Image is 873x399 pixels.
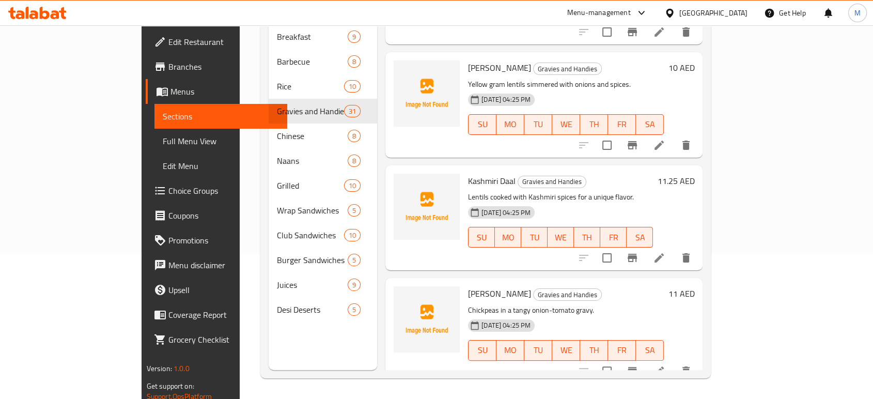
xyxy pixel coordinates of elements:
[854,7,861,19] span: M
[168,60,279,73] span: Branches
[552,340,580,361] button: WE
[146,203,287,228] a: Coupons
[578,230,596,245] span: TH
[146,253,287,278] a: Menu disclaimer
[653,252,665,264] a: Edit menu item
[269,74,377,99] div: Rice10
[584,117,604,132] span: TH
[269,24,377,49] div: Breakfast9
[348,305,360,315] span: 5
[269,223,377,248] div: Club Sandwiches10
[528,117,548,132] span: TU
[163,135,279,147] span: Full Menu View
[620,359,645,383] button: Branch-specific-item
[574,227,600,248] button: TH
[468,340,496,361] button: SU
[168,209,279,222] span: Coupons
[552,230,570,245] span: WE
[674,133,698,158] button: delete
[269,124,377,148] div: Chinese8
[277,279,348,291] div: Juices
[344,179,361,192] div: items
[674,20,698,44] button: delete
[277,55,348,68] div: Barbecue
[348,254,361,266] div: items
[525,230,543,245] span: TU
[567,7,631,19] div: Menu-management
[277,155,348,167] span: Naans
[146,178,287,203] a: Choice Groups
[146,278,287,302] a: Upsell
[640,117,660,132] span: SA
[596,247,618,269] span: Select to update
[468,173,516,189] span: Kashmiri Daal
[600,227,627,248] button: FR
[344,105,361,117] div: items
[548,227,574,248] button: WE
[627,227,653,248] button: SA
[345,82,360,91] span: 10
[163,110,279,122] span: Sections
[604,230,622,245] span: FR
[620,245,645,270] button: Branch-specific-item
[496,340,524,361] button: MO
[146,327,287,352] a: Grocery Checklist
[518,176,586,188] div: Gravies and Handies
[612,343,632,358] span: FR
[277,254,348,266] div: Burger Sandwiches
[168,185,279,197] span: Choice Groups
[580,114,608,135] button: TH
[348,280,360,290] span: 9
[596,134,618,156] span: Select to update
[168,284,279,296] span: Upsell
[518,176,586,188] span: Gravies and Handies
[556,117,576,132] span: WE
[679,7,747,19] div: [GEOGRAPHIC_DATA]
[277,30,348,43] span: Breakfast
[674,359,698,383] button: delete
[608,340,636,361] button: FR
[345,231,360,240] span: 10
[348,32,360,42] span: 9
[473,117,492,132] span: SU
[477,95,535,104] span: [DATE] 04:25 PM
[154,154,287,178] a: Edit Menu
[277,80,344,93] span: Rice
[345,181,360,191] span: 10
[348,30,361,43] div: items
[668,286,694,301] h6: 11 AED
[348,279,361,291] div: items
[631,230,649,245] span: SA
[668,60,694,75] h6: 10 AED
[277,130,348,142] span: Chinese
[277,105,344,117] span: Gravies and Handies
[596,360,618,382] span: Select to update
[146,228,287,253] a: Promotions
[168,309,279,321] span: Coverage Report
[146,29,287,54] a: Edit Restaurant
[348,206,360,216] span: 5
[168,333,279,346] span: Grocery Checklist
[269,148,377,173] div: Naans8
[348,155,361,167] div: items
[344,229,361,241] div: items
[580,340,608,361] button: TH
[174,362,190,375] span: 1.0.0
[394,174,460,240] img: Kashmiri Daal
[473,343,492,358] span: SU
[344,80,361,93] div: items
[348,57,360,67] span: 8
[636,114,664,135] button: SA
[501,343,520,358] span: MO
[636,340,664,361] button: SA
[495,227,521,248] button: MO
[277,179,344,192] div: Grilled
[533,63,602,75] div: Gravies and Handies
[269,173,377,198] div: Grilled10
[501,117,520,132] span: MO
[348,55,361,68] div: items
[468,60,531,75] span: [PERSON_NAME]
